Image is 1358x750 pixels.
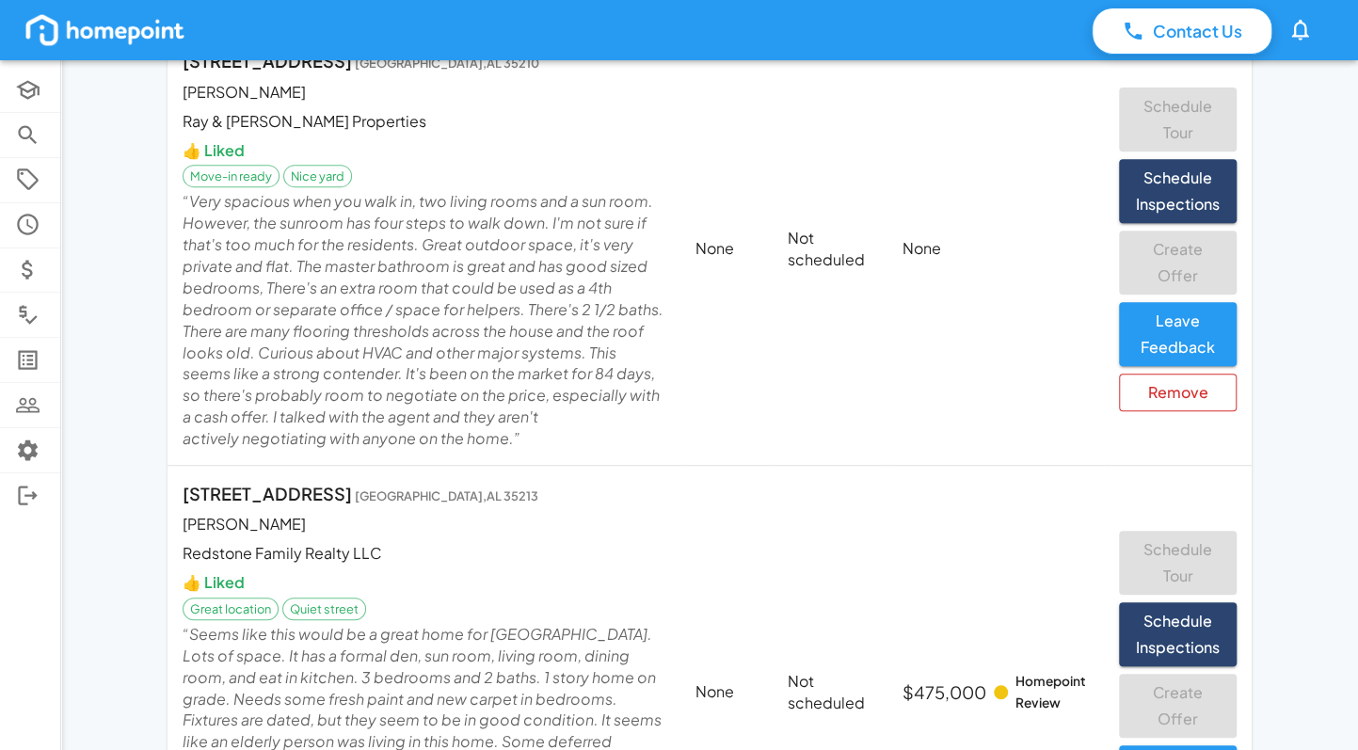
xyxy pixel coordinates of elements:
[1119,231,1237,295] span: You have a pending offer on another property.
[1119,159,1237,223] button: Schedule Inspections
[1119,374,1237,411] button: Remove
[903,238,1089,260] p: None
[695,681,758,703] p: None
[1015,671,1089,714] span: Homepoint Review
[183,481,665,506] p: [STREET_ADDRESS]
[1119,302,1237,366] button: Leave Feedback
[183,48,665,73] p: [STREET_ADDRESS]
[284,168,351,184] span: Nice yard
[184,600,278,617] span: Great location
[788,671,872,714] p: Not scheduled
[283,600,365,617] span: Quiet street
[788,228,872,271] p: Not scheduled
[183,111,665,133] p: Ray & [PERSON_NAME] Properties
[355,488,538,503] span: [GEOGRAPHIC_DATA] , AL 35213
[23,11,187,49] img: homepoint_logo_white.png
[183,543,665,565] p: Redstone Family Realty LLC
[183,191,665,450] p: “ Very spacious when you walk in, two living rooms and a sun room. However, the sunroom has four ...
[1119,602,1237,666] button: Schedule Inspections
[1119,674,1237,738] span: You have already created an offer for this home.
[183,572,245,594] p: 👍 Liked
[183,514,665,535] p: [PERSON_NAME]
[184,168,279,184] span: Move-in ready
[183,140,245,162] p: 👍 Liked
[695,238,758,260] p: None
[903,679,986,705] p: $475,000
[183,82,665,104] p: [PERSON_NAME]
[355,56,539,71] span: [GEOGRAPHIC_DATA] , AL 35210
[1153,19,1242,43] p: Contact Us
